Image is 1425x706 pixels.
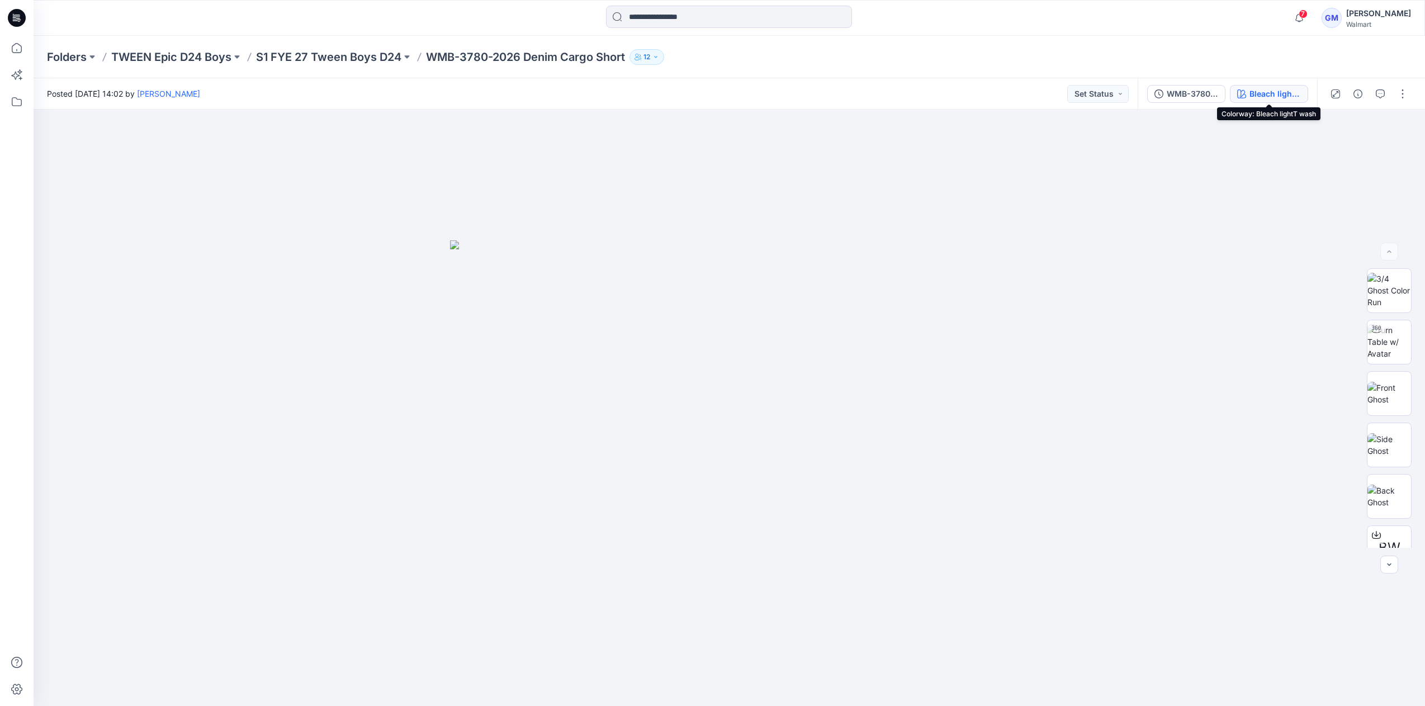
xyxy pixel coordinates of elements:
[1367,273,1411,308] img: 3/4 Ghost Color Run
[256,49,401,65] a: S1 FYE 27 Tween Boys D24
[1249,88,1301,100] div: Bleach lightT wash
[1322,8,1342,28] div: GM
[1167,88,1218,100] div: WMB-3780-2026 Denim Cargo Short_Full Colorway
[47,49,87,65] a: Folders
[1367,382,1411,405] img: Front Ghost
[1147,85,1225,103] button: WMB-3780-2026 Denim Cargo Short_Full Colorway
[1346,20,1411,29] div: Walmart
[111,49,231,65] a: TWEEN Epic D24 Boys
[643,51,650,63] p: 12
[1367,324,1411,359] img: Turn Table w/ Avatar
[1367,433,1411,457] img: Side Ghost
[1367,485,1411,508] img: Back Ghost
[1299,10,1308,18] span: 7
[1346,7,1411,20] div: [PERSON_NAME]
[47,88,200,99] span: Posted [DATE] 14:02 by
[426,49,625,65] p: WMB-3780-2026 Denim Cargo Short
[629,49,664,65] button: 12
[1349,85,1367,103] button: Details
[1230,85,1308,103] button: Bleach lightT wash
[1379,538,1400,558] span: BW
[137,89,200,98] a: [PERSON_NAME]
